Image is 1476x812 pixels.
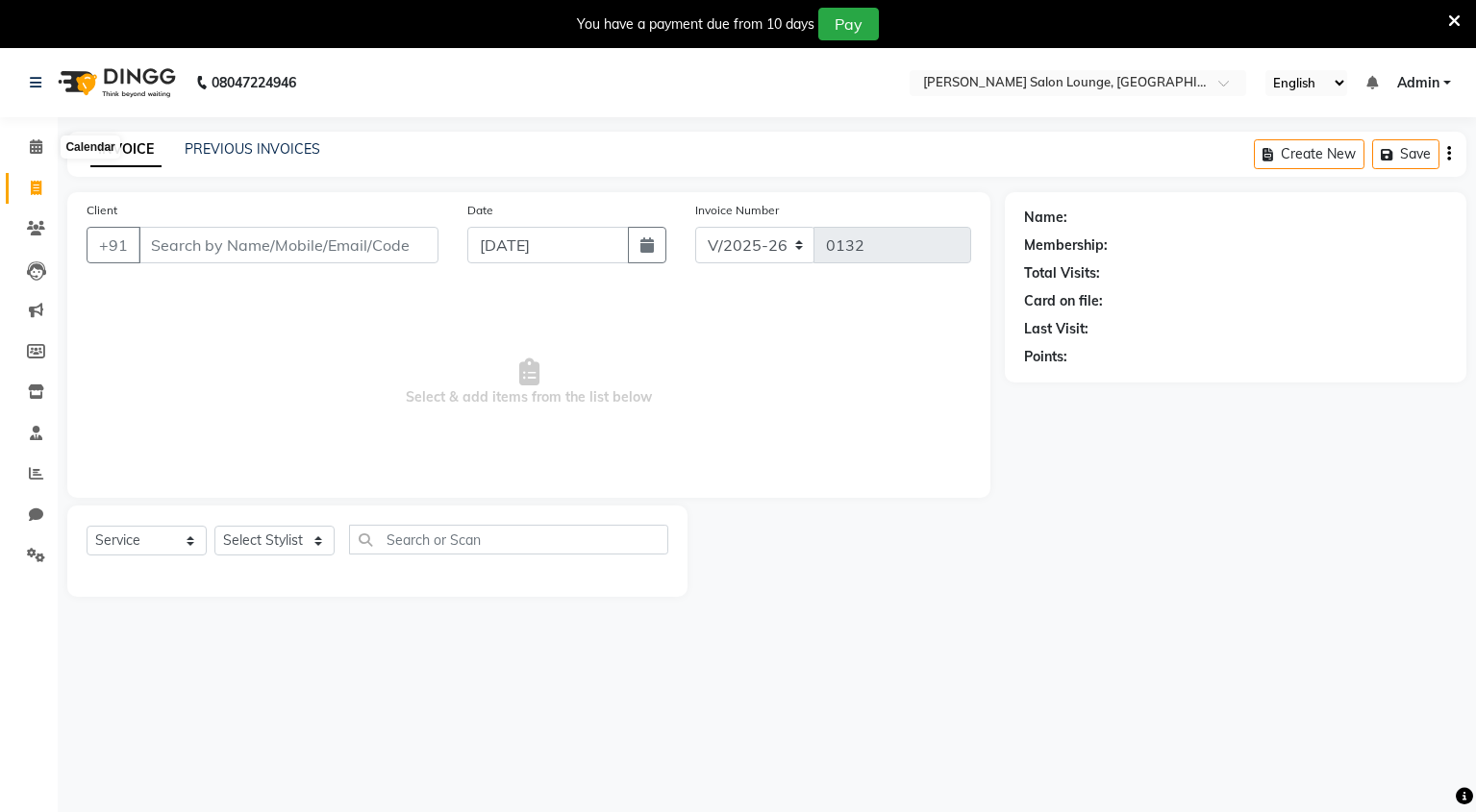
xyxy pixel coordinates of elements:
[49,56,181,110] img: logo
[87,286,971,479] span: Select & add items from the list below
[577,14,814,35] div: You have a payment due from 10 days
[1024,291,1103,311] div: Card on file:
[1024,347,1067,367] div: Points:
[1024,319,1088,339] div: Last Visit:
[138,227,438,263] input: Search by Name/Mobile/Email/Code
[1024,208,1067,228] div: Name:
[185,140,320,158] a: PREVIOUS INVOICES
[212,56,296,110] b: 08047224946
[1372,139,1439,169] button: Save
[818,8,879,40] button: Pay
[1024,263,1100,283] div: Total Visits:
[1254,139,1364,169] button: Create New
[87,227,140,263] button: +91
[695,202,779,219] label: Invoice Number
[87,202,117,219] label: Client
[467,202,493,219] label: Date
[1024,235,1108,256] div: Membership:
[349,525,668,554] input: Search or Scan
[61,135,119,159] div: Calendar
[1397,73,1439,93] span: Admin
